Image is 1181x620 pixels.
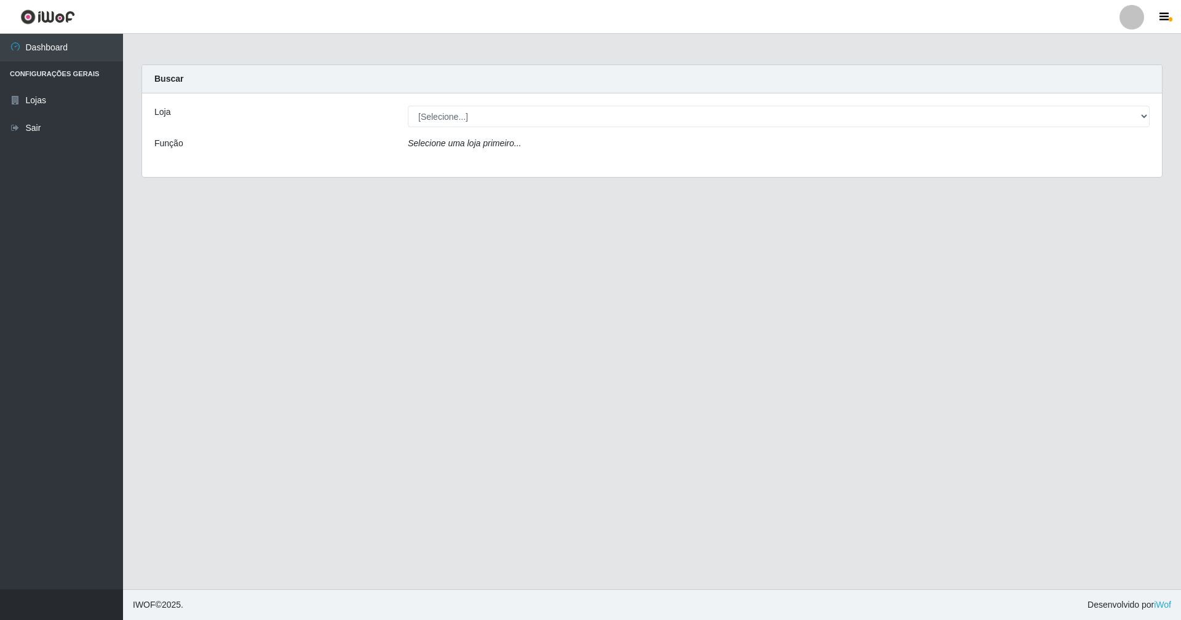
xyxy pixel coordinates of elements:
strong: Buscar [154,74,183,84]
label: Função [154,137,183,150]
i: Selecione uma loja primeiro... [408,138,521,148]
span: IWOF [133,600,156,610]
span: © 2025 . [133,598,183,611]
label: Loja [154,106,170,119]
span: Desenvolvido por [1088,598,1171,611]
img: CoreUI Logo [20,9,75,25]
a: iWof [1154,600,1171,610]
